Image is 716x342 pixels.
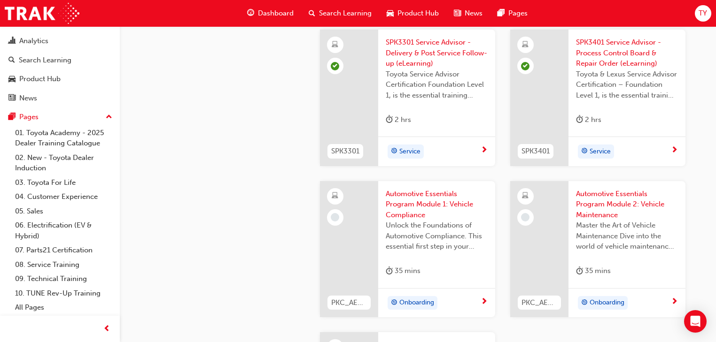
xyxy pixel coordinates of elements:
[576,265,611,277] div: 35 mins
[319,8,372,19] span: Search Learning
[521,297,557,308] span: PKC_AEP_MOD2
[490,4,535,23] a: pages-iconPages
[576,69,678,101] span: Toyota & Lexus Service Advisor Certification – Foundation Level 1, is the essential training cour...
[386,265,393,277] span: duration-icon
[481,146,488,155] span: next-icon
[331,297,367,308] span: PKC_AEP_MOD1
[19,74,61,84] div: Product Hub
[11,243,116,258] a: 07. Parts21 Certification
[8,94,16,103] span: news-icon
[301,4,379,23] a: search-iconSearch Learning
[19,93,37,104] div: News
[454,8,461,19] span: news-icon
[258,8,294,19] span: Dashboard
[397,8,439,19] span: Product Hub
[576,114,583,126] span: duration-icon
[671,146,678,155] span: next-icon
[332,39,338,51] span: learningResourceType_ELEARNING-icon
[508,8,528,19] span: Pages
[446,4,490,23] a: news-iconNews
[386,37,488,69] span: SPK3301 Service Advisor - Delivery & Post Service Follow-up (eLearning)
[391,145,397,158] span: target-icon
[510,181,685,318] a: PKC_AEP_MOD2Automotive Essentials Program Module 2: Vehicle MaintenanceMaster the Art of Vehicle ...
[590,146,611,157] span: Service
[387,8,394,19] span: car-icon
[386,189,488,220] span: Automotive Essentials Program Module 1: Vehicle Compliance
[576,265,583,277] span: duration-icon
[11,151,116,175] a: 02. New - Toyota Dealer Induction
[521,146,550,157] span: SPK3401
[379,4,446,23] a: car-iconProduct Hub
[699,8,707,19] span: TY
[11,300,116,315] a: All Pages
[684,310,707,333] div: Open Intercom Messenger
[671,298,678,306] span: next-icon
[386,114,393,126] span: duration-icon
[8,75,16,84] span: car-icon
[481,298,488,306] span: next-icon
[331,62,339,70] span: learningRecordVerb_COMPLETE-icon
[399,297,434,308] span: Onboarding
[103,323,110,335] span: prev-icon
[4,32,116,50] a: Analytics
[19,36,48,46] div: Analytics
[590,297,624,308] span: Onboarding
[386,114,411,126] div: 2 hrs
[522,190,529,202] span: learningResourceType_ELEARNING-icon
[309,8,315,19] span: search-icon
[4,108,116,126] button: Pages
[8,18,16,27] span: people-icon
[521,213,529,221] span: learningRecordVerb_NONE-icon
[247,8,254,19] span: guage-icon
[399,146,420,157] span: Service
[8,37,16,46] span: chart-icon
[581,145,588,158] span: target-icon
[576,189,678,220] span: Automotive Essentials Program Module 2: Vehicle Maintenance
[332,190,338,202] span: learningResourceType_ELEARNING-icon
[320,181,495,318] a: PKC_AEP_MOD1Automotive Essentials Program Module 1: Vehicle ComplianceUnlock the Foundations of A...
[331,146,359,157] span: SPK3301
[331,213,339,221] span: learningRecordVerb_NONE-icon
[8,113,16,122] span: pages-icon
[11,258,116,272] a: 08. Service Training
[106,111,112,123] span: up-icon
[11,272,116,286] a: 09. Technical Training
[11,286,116,301] a: 10. TUNE Rev-Up Training
[240,4,301,23] a: guage-iconDashboard
[581,297,588,309] span: target-icon
[11,175,116,190] a: 03. Toyota For Life
[11,126,116,151] a: 01. Toyota Academy - 2025 Dealer Training Catalogue
[522,39,529,51] span: learningResourceType_ELEARNING-icon
[386,69,488,101] span: Toyota Service Advisor Certification Foundation Level 1, is the essential training course for all...
[521,62,529,70] span: learningRecordVerb_COMPLETE-icon
[11,190,116,204] a: 04. Customer Experience
[11,204,116,219] a: 05. Sales
[8,56,15,65] span: search-icon
[695,5,711,22] button: TY
[19,112,39,122] div: Pages
[386,220,488,252] span: Unlock the Foundations of Automotive Compliance. This essential first step in your Automotive Ess...
[5,3,79,24] img: Trak
[4,52,116,69] a: Search Learning
[510,30,685,166] a: SPK3401SPK3401 Service Advisor - Process Control Board & Repair Order (eLearning)Toyota & Lexus S...
[11,218,116,243] a: 06. Electrification (EV & Hybrid)
[576,37,678,69] span: SPK3401 Service Advisor - Process Control Board & Repair Order (eLearning)
[4,70,116,88] a: Product Hub
[498,8,505,19] span: pages-icon
[391,297,397,309] span: target-icon
[320,30,495,166] a: SPK3301SPK3301 Service Advisor - Delivery & Post Service Follow-up (eLearning)Toyota Service Advi...
[4,90,116,107] a: News
[576,220,678,252] span: Master the Art of Vehicle Maintenance Dive into the world of vehicle maintenance with this compre...
[386,265,420,277] div: 35 mins
[465,8,483,19] span: News
[576,114,601,126] div: 2 hrs
[19,55,71,66] div: Search Learning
